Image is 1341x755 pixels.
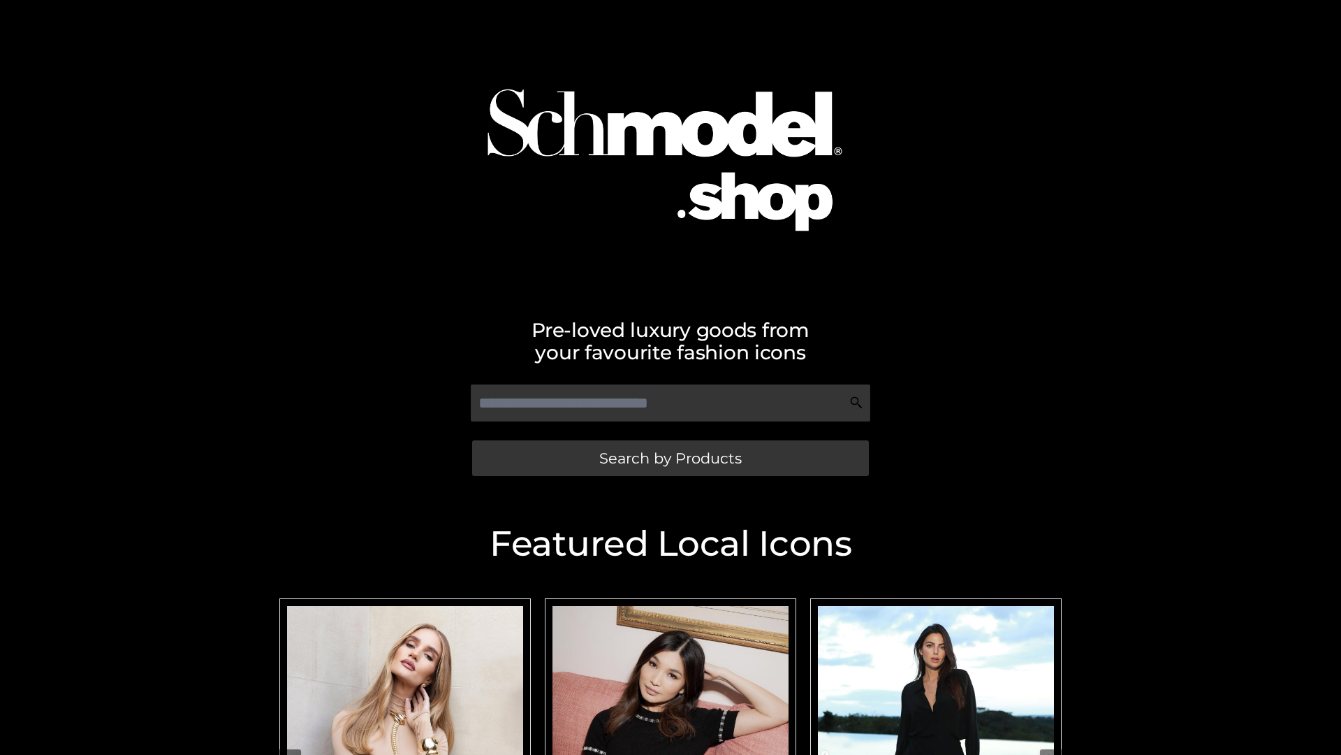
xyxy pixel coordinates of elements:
img: Search Icon [849,396,863,410]
a: Search by Products [472,440,869,476]
h2: Featured Local Icons​ [272,526,1069,561]
h2: Pre-loved luxury goods from your favourite fashion icons [272,319,1069,364]
span: Search by Products [599,451,742,466]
